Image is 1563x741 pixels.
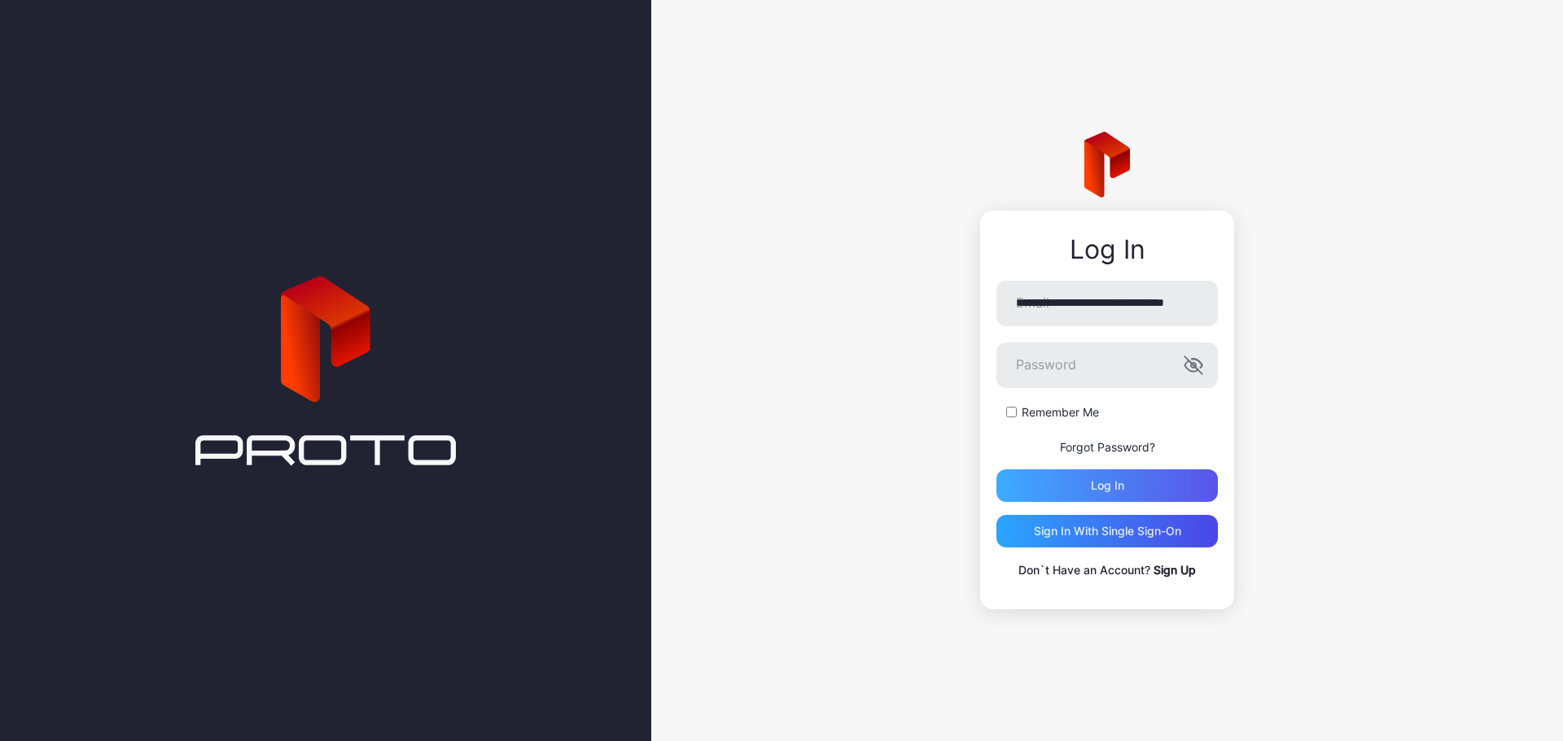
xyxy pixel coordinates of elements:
button: Log in [996,469,1218,502]
p: Don`t Have an Account? [996,560,1218,580]
div: Log in [1091,479,1124,492]
a: Forgot Password? [1060,440,1155,454]
input: Password [996,342,1218,388]
div: Log In [996,235,1218,264]
a: Sign Up [1154,563,1196,577]
input: Email [996,281,1218,326]
button: Sign in With Single Sign-On [996,515,1218,547]
button: Password [1184,355,1203,375]
div: Sign in With Single Sign-On [1034,525,1181,538]
label: Remember Me [1022,404,1099,421]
